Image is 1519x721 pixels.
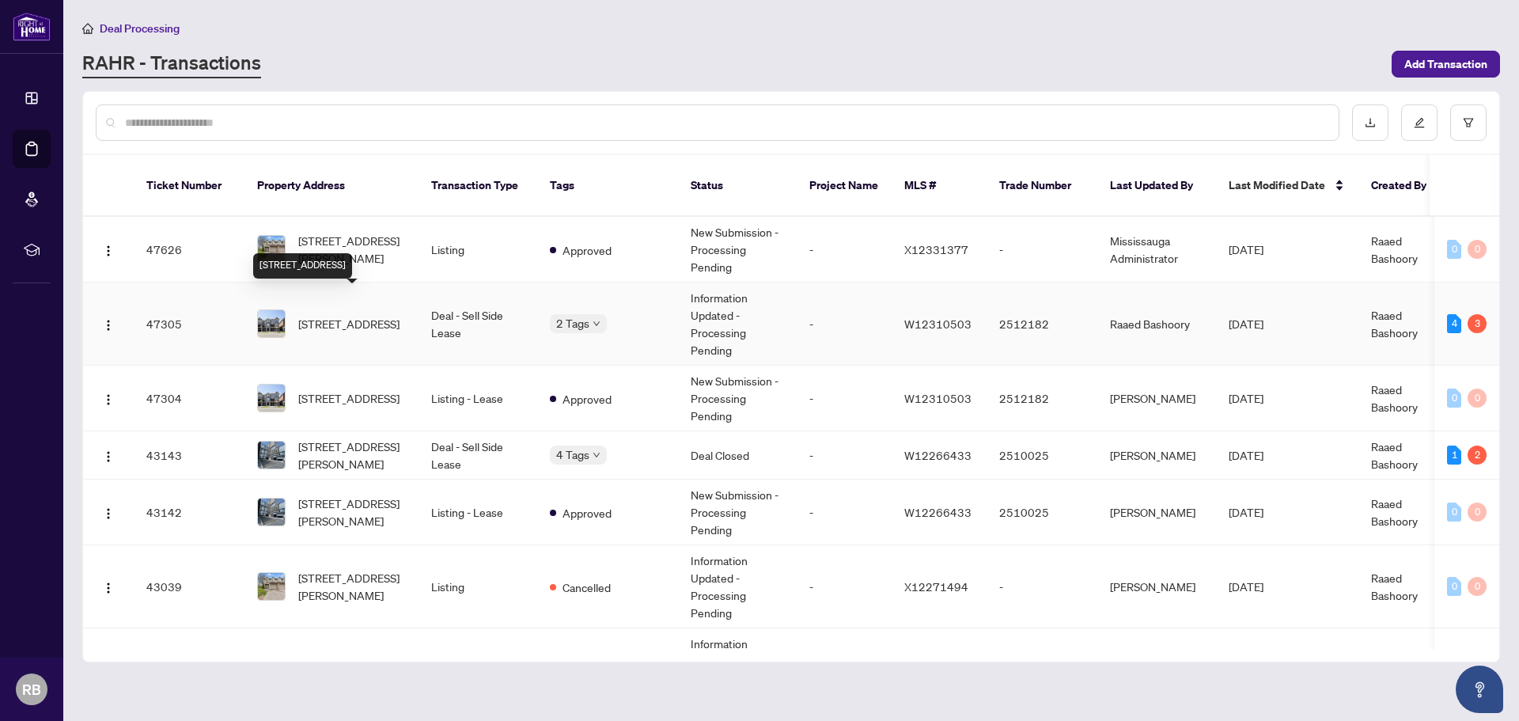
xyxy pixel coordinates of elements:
[1216,155,1358,217] th: Last Modified Date
[678,431,797,480] td: Deal Closed
[1229,448,1263,462] span: [DATE]
[678,283,797,366] td: Information Updated - Processing Pending
[1447,503,1461,522] div: 0
[593,320,600,328] span: down
[678,628,797,712] td: Information Updated - Processing Pending
[1468,446,1487,465] div: 2
[419,545,537,628] td: Listing
[987,283,1097,366] td: 2512182
[419,431,537,480] td: Deal - Sell Side Lease
[1401,104,1438,141] button: edit
[102,245,115,257] img: Logo
[1447,577,1461,596] div: 0
[797,217,892,283] td: -
[987,628,1097,712] td: -
[797,480,892,545] td: -
[1371,382,1418,414] span: Raaed Bashoory
[1371,571,1418,602] span: Raaed Bashoory
[987,217,1097,283] td: -
[96,237,121,262] button: Logo
[987,155,1097,217] th: Trade Number
[1352,104,1388,141] button: download
[797,545,892,628] td: -
[1392,51,1500,78] button: Add Transaction
[96,499,121,525] button: Logo
[13,12,51,41] img: logo
[258,310,285,337] img: thumbnail-img
[797,155,892,217] th: Project Name
[563,390,612,408] span: Approved
[1097,431,1216,480] td: [PERSON_NAME]
[1097,480,1216,545] td: [PERSON_NAME]
[258,385,285,412] img: thumbnail-img
[563,241,612,259] span: Approved
[298,569,406,604] span: [STREET_ADDRESS][PERSON_NAME]
[102,319,115,332] img: Logo
[987,366,1097,431] td: 2512182
[987,480,1097,545] td: 2510025
[134,431,244,480] td: 43143
[678,480,797,545] td: New Submission - Processing Pending
[1447,389,1461,408] div: 0
[1365,117,1376,128] span: download
[134,155,244,217] th: Ticket Number
[134,217,244,283] td: 47626
[563,579,611,596] span: Cancelled
[419,366,537,431] td: Listing - Lease
[102,582,115,594] img: Logo
[102,450,115,463] img: Logo
[134,283,244,366] td: 47305
[1229,579,1263,594] span: [DATE]
[258,573,285,600] img: thumbnail-img
[987,545,1097,628] td: -
[1229,242,1263,256] span: [DATE]
[102,393,115,406] img: Logo
[904,317,972,331] span: W12310503
[134,366,244,431] td: 47304
[134,628,244,712] td: 42943
[419,283,537,366] td: Deal - Sell Side Lease
[678,217,797,283] td: New Submission - Processing Pending
[1468,314,1487,333] div: 3
[987,431,1097,480] td: 2510025
[1371,308,1418,340] span: Raaed Bashoory
[904,448,972,462] span: W12266433
[1447,446,1461,465] div: 1
[1468,577,1487,596] div: 0
[419,155,537,217] th: Transaction Type
[134,545,244,628] td: 43039
[298,232,406,267] span: [STREET_ADDRESS][PERSON_NAME]
[1229,391,1263,405] span: [DATE]
[1097,628,1216,712] td: [PERSON_NAME]
[258,236,285,263] img: thumbnail-img
[904,242,968,256] span: X12331377
[82,23,93,34] span: home
[593,451,600,459] span: down
[1097,545,1216,628] td: [PERSON_NAME]
[419,628,537,712] td: Listing
[1468,240,1487,259] div: 0
[1456,666,1503,713] button: Open asap
[134,480,244,545] td: 43142
[1358,155,1453,217] th: Created By
[678,366,797,431] td: New Submission - Processing Pending
[1097,155,1216,217] th: Last Updated By
[1371,439,1418,471] span: Raaed Bashoory
[1463,117,1474,128] span: filter
[102,507,115,520] img: Logo
[253,253,352,279] div: [STREET_ADDRESS]
[244,155,419,217] th: Property Address
[298,438,406,472] span: [STREET_ADDRESS][PERSON_NAME]
[1097,366,1216,431] td: [PERSON_NAME]
[797,628,892,712] td: -
[904,391,972,405] span: W12310503
[1414,117,1425,128] span: edit
[298,389,400,407] span: [STREET_ADDRESS]
[1229,317,1263,331] span: [DATE]
[1404,51,1487,77] span: Add Transaction
[1450,104,1487,141] button: filter
[1468,389,1487,408] div: 0
[1097,217,1216,283] td: Mississauga Administrator
[82,50,261,78] a: RAHR - Transactions
[563,504,612,522] span: Approved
